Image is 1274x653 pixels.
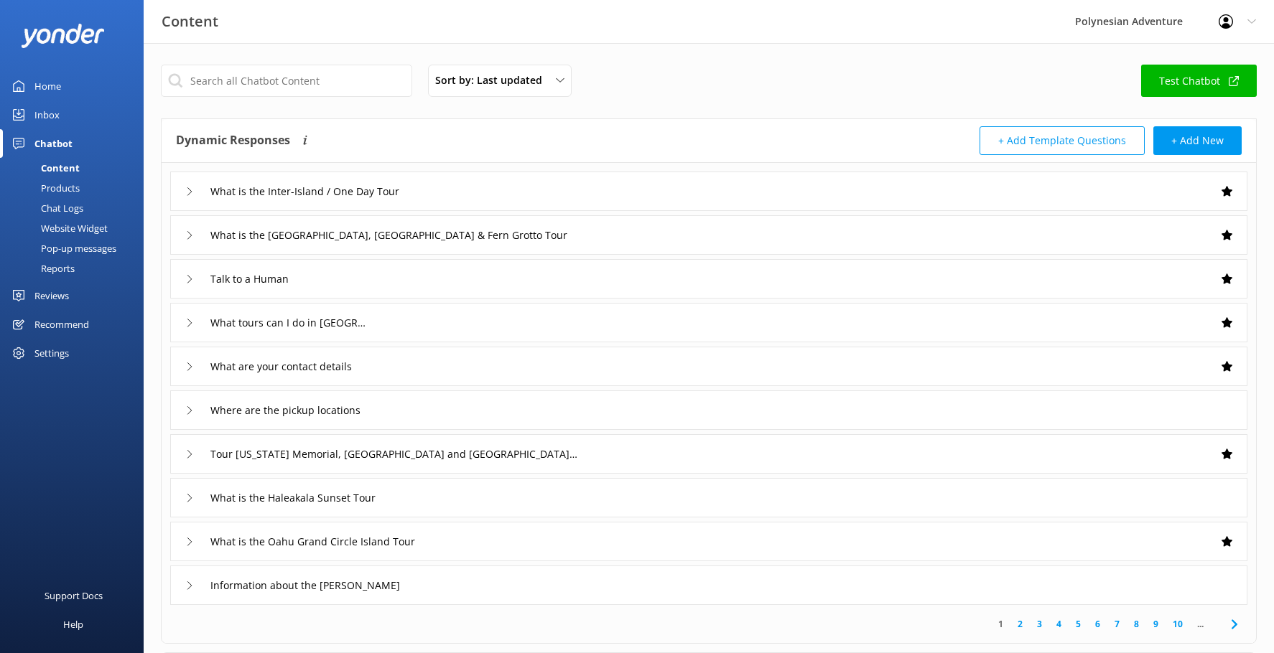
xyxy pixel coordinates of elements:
[1030,617,1049,631] a: 3
[9,218,144,238] a: Website Widget
[1107,617,1127,631] a: 7
[9,158,80,178] div: Content
[176,126,290,155] h4: Dynamic Responses
[22,24,104,47] img: yonder-white-logo.png
[9,218,108,238] div: Website Widget
[34,100,60,129] div: Inbox
[34,310,89,339] div: Recommend
[1141,65,1257,97] a: Test Chatbot
[1127,617,1146,631] a: 8
[1153,126,1242,155] button: + Add New
[34,129,73,158] div: Chatbot
[63,610,83,639] div: Help
[9,178,144,198] a: Products
[34,72,61,100] div: Home
[980,126,1145,155] button: + Add Template Questions
[9,258,75,278] div: Reports
[9,158,144,178] a: Content
[9,258,144,278] a: Reports
[161,65,412,97] input: Search all Chatbot Content
[9,178,80,198] div: Products
[1088,617,1107,631] a: 6
[435,72,551,88] span: Sort by: Last updated
[1190,617,1211,631] span: ...
[9,198,144,218] a: Chat Logs
[34,339,69,367] div: Settings
[1166,617,1190,631] a: 10
[45,581,103,610] div: Support Docs
[9,238,116,258] div: Pop-up messages
[9,198,83,218] div: Chat Logs
[1069,617,1088,631] a: 5
[991,617,1010,631] a: 1
[34,281,69,310] div: Reviews
[1146,617,1166,631] a: 9
[1049,617,1069,631] a: 4
[162,10,218,33] h3: Content
[9,238,144,258] a: Pop-up messages
[1010,617,1030,631] a: 2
